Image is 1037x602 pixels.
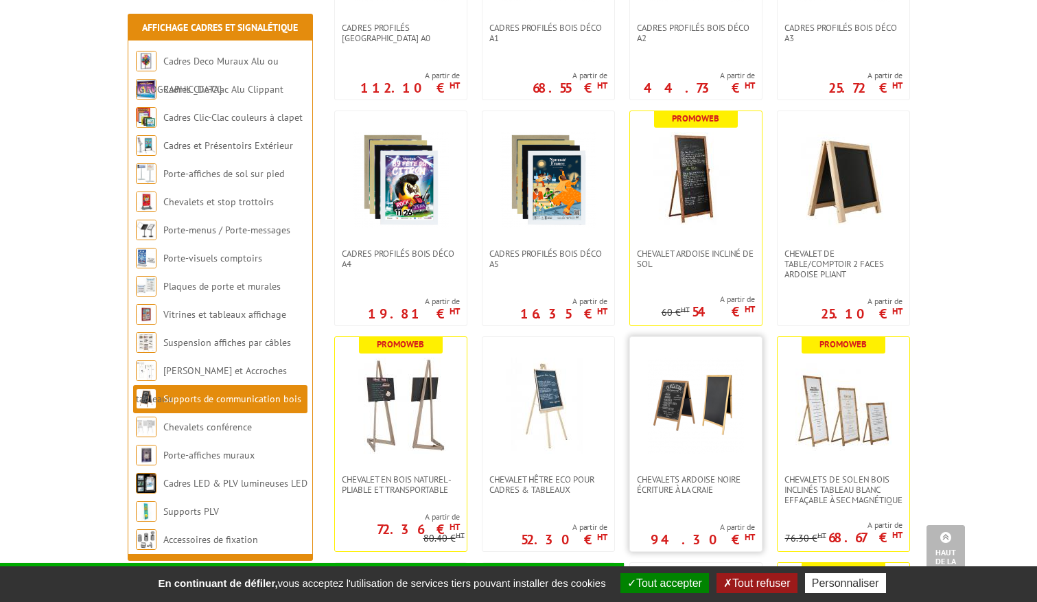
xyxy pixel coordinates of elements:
[136,51,156,71] img: Cadres Deco Muraux Alu ou Bois
[620,573,709,593] button: Tout accepter
[368,310,460,318] p: 19.81 €
[450,305,460,317] sup: HT
[630,248,762,269] a: Chevalet Ardoise incliné de sol
[163,167,284,180] a: Porte-affiches de sol sur pied
[335,511,460,522] span: A partir de
[784,248,902,279] span: Chevalet de Table/comptoir 2 faces Ardoise Pliant
[662,308,690,318] p: 60 €
[335,474,467,495] a: Chevalet en bois naturel - Pliable et transportable
[644,84,755,92] p: 44.73 €
[597,531,607,543] sup: HT
[745,531,755,543] sup: HT
[136,529,156,550] img: Accessoires de fixation
[163,449,255,461] a: Porte-affiches muraux
[795,132,892,228] img: Chevalet de Table/comptoir 2 faces Ardoise Pliant
[163,336,291,349] a: Suspension affiches par câbles
[136,417,156,437] img: Chevalets conférence
[521,535,607,544] p: 52.30 €
[136,248,156,268] img: Porte-visuels comptoirs
[456,531,465,540] sup: HT
[136,360,156,381] img: Cimaises et Accroches tableaux
[377,338,424,350] b: Promoweb
[489,474,607,495] span: Chevalet hêtre ECO pour cadres & tableaux
[817,531,826,540] sup: HT
[521,522,607,533] span: A partir de
[136,163,156,184] img: Porte-affiches de sol sur pied
[651,535,755,544] p: 94.30 €
[163,280,281,292] a: Plaques de porte et murales
[597,305,607,317] sup: HT
[136,55,279,95] a: Cadres Deco Muraux Alu ou [GEOGRAPHIC_DATA]
[335,248,467,269] a: Cadres Profilés Bois Déco A4
[482,23,614,43] a: Cadres Profilés Bois Déco A1
[163,196,274,208] a: Chevalets et stop trottoirs
[630,474,762,495] a: Chevalets Ardoise Noire écriture à la craie
[533,70,607,81] span: A partir de
[136,445,156,465] img: Porte-affiches muraux
[151,577,612,589] span: vous acceptez l'utilisation de services tiers pouvant installer des cookies
[681,305,690,314] sup: HT
[745,80,755,91] sup: HT
[828,533,902,542] p: 68.67 €
[136,364,287,405] a: [PERSON_NAME] et Accroches tableaux
[662,294,755,305] span: A partir de
[163,477,307,489] a: Cadres LED & PLV lumineuses LED
[360,84,460,92] p: 112.10 €
[163,252,262,264] a: Porte-visuels comptoirs
[377,525,460,533] p: 72.36 €
[637,23,755,43] span: Cadres Profilés Bois Déco A2
[821,296,902,307] span: A partir de
[828,70,902,81] span: A partir de
[335,23,467,43] a: Cadres Profilés [GEOGRAPHIC_DATA] A0
[163,421,252,433] a: Chevalets conférence
[784,23,902,43] span: Cadres Profilés Bois Déco A3
[520,310,607,318] p: 16.35 €
[785,533,826,544] p: 76.30 €
[450,521,460,533] sup: HT
[500,132,596,228] img: Cadres Profilés Bois Déco A5
[648,358,744,454] img: Chevalets Ardoise Noire écriture à la craie
[821,310,902,318] p: 25.10 €
[482,248,614,269] a: Cadres Profilés Bois Déco A5
[163,393,301,405] a: Supports de communication bois
[489,23,607,43] span: Cadres Profilés Bois Déco A1
[353,358,449,454] img: Chevalet en bois naturel - Pliable et transportable
[136,276,156,297] img: Plaques de porte et murales
[784,474,902,505] span: Chevalets de sol en bois inclinés tableau blanc effaçable à sec magnétique
[597,80,607,91] sup: HT
[450,80,460,91] sup: HT
[828,84,902,92] p: 25.72 €
[745,303,755,315] sup: HT
[785,520,902,531] span: A partir de
[163,308,286,321] a: Vitrines et tableaux affichage
[630,23,762,43] a: Cadres Profilés Bois Déco A2
[795,358,892,454] img: Chevalets de sol en bois inclinés tableau blanc effaçable à sec magnétique
[778,23,909,43] a: Cadres Profilés Bois Déco A3
[892,305,902,317] sup: HT
[716,573,797,593] button: Tout refuser
[163,505,219,518] a: Supports PLV
[342,248,460,269] span: Cadres Profilés Bois Déco A4
[136,501,156,522] img: Supports PLV
[136,332,156,353] img: Suspension affiches par câbles
[648,132,744,228] img: Chevalet Ardoise incliné de sol
[353,132,449,228] img: Cadres Profilés Bois Déco A4
[805,573,886,593] button: Personnaliser (fenêtre modale)
[163,533,258,546] a: Accessoires de fixation
[136,107,156,128] img: Cadres Clic-Clac couleurs à clapet
[368,296,460,307] span: A partir de
[142,21,298,34] a: Affichage Cadres et Signalétique
[360,70,460,81] span: A partir de
[489,248,607,269] span: Cadres Profilés Bois Déco A5
[533,84,607,92] p: 68.55 €
[778,248,909,279] a: Chevalet de Table/comptoir 2 faces Ardoise Pliant
[136,304,156,325] img: Vitrines et tableaux affichage
[163,139,293,152] a: Cadres et Présentoirs Extérieur
[500,358,596,454] img: Chevalet hêtre ECO pour cadres & tableaux
[778,474,909,505] a: Chevalets de sol en bois inclinés tableau blanc effaçable à sec magnétique
[637,474,755,495] span: Chevalets Ardoise Noire écriture à la craie
[136,473,156,494] img: Cadres LED & PLV lumineuses LED
[520,296,607,307] span: A partir de
[423,533,465,544] p: 80.40 €
[482,474,614,495] a: Chevalet hêtre ECO pour cadres & tableaux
